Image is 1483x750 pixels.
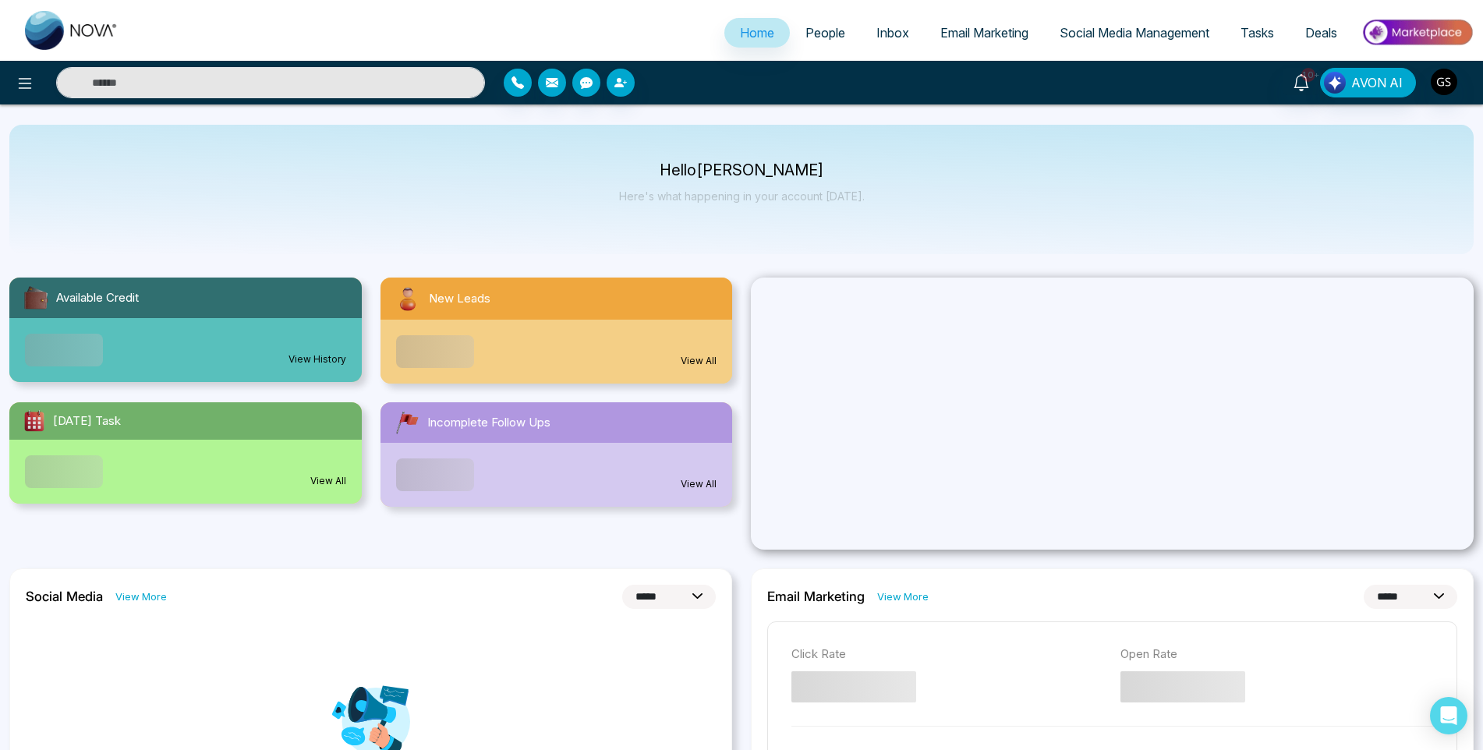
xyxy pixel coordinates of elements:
[1430,697,1467,734] div: Open Intercom Messenger
[371,402,742,507] a: Incomplete Follow UpsView All
[26,589,103,604] h2: Social Media
[1324,72,1346,94] img: Lead Flow
[1361,15,1474,50] img: Market-place.gif
[681,477,717,491] a: View All
[371,278,742,384] a: New LeadsView All
[940,25,1028,41] span: Email Marketing
[1241,25,1274,41] span: Tasks
[619,189,865,203] p: Here's what happening in your account [DATE].
[1225,18,1290,48] a: Tasks
[25,11,119,50] img: Nova CRM Logo
[876,25,909,41] span: Inbox
[767,589,865,604] h2: Email Marketing
[877,589,929,604] a: View More
[681,354,717,368] a: View All
[393,409,421,437] img: followUps.svg
[56,289,139,307] span: Available Credit
[790,18,861,48] a: People
[861,18,925,48] a: Inbox
[1431,69,1457,95] img: User Avatar
[1351,73,1403,92] span: AVON AI
[115,589,167,604] a: View More
[619,164,865,177] p: Hello [PERSON_NAME]
[393,284,423,313] img: newLeads.svg
[427,414,550,432] span: Incomplete Follow Ups
[1060,25,1209,41] span: Social Media Management
[791,646,1105,663] p: Click Rate
[1283,68,1320,95] a: 10+
[310,474,346,488] a: View All
[1290,18,1353,48] a: Deals
[1120,646,1434,663] p: Open Rate
[1301,68,1315,82] span: 10+
[22,409,47,433] img: todayTask.svg
[740,25,774,41] span: Home
[1320,68,1416,97] button: AVON AI
[724,18,790,48] a: Home
[22,284,50,312] img: availableCredit.svg
[805,25,845,41] span: People
[288,352,346,366] a: View History
[925,18,1044,48] a: Email Marketing
[1044,18,1225,48] a: Social Media Management
[53,412,121,430] span: [DATE] Task
[429,290,490,308] span: New Leads
[1305,25,1337,41] span: Deals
